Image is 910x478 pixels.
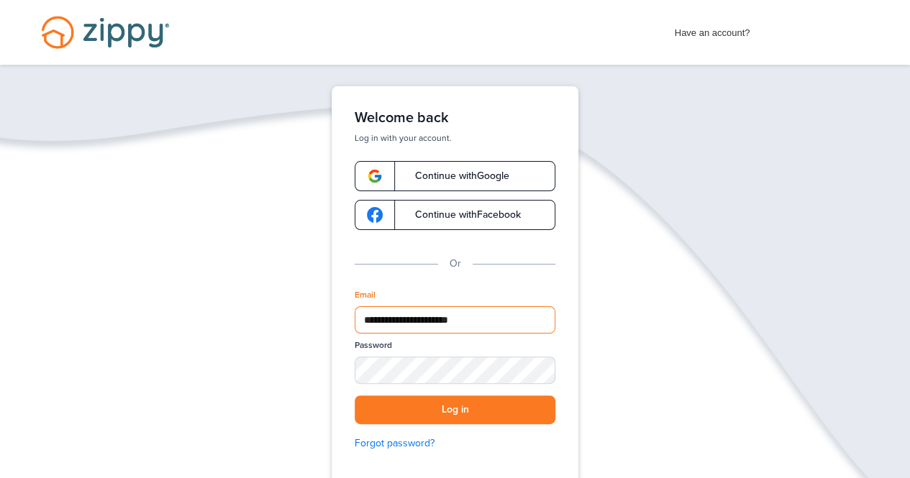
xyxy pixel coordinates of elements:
[675,18,750,41] span: Have an account?
[355,289,376,301] label: Email
[401,210,521,220] span: Continue with Facebook
[355,357,555,383] input: Password
[355,200,555,230] a: google-logoContinue withFacebook
[355,395,555,425] button: Log in
[401,171,509,181] span: Continue with Google
[355,109,555,127] h1: Welcome back
[355,132,555,144] p: Log in with your account.
[355,436,555,451] a: Forgot password?
[450,256,461,272] p: Or
[367,207,383,223] img: google-logo
[355,339,392,351] label: Password
[355,306,555,334] input: Email
[367,168,383,184] img: google-logo
[355,161,555,191] a: google-logoContinue withGoogle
